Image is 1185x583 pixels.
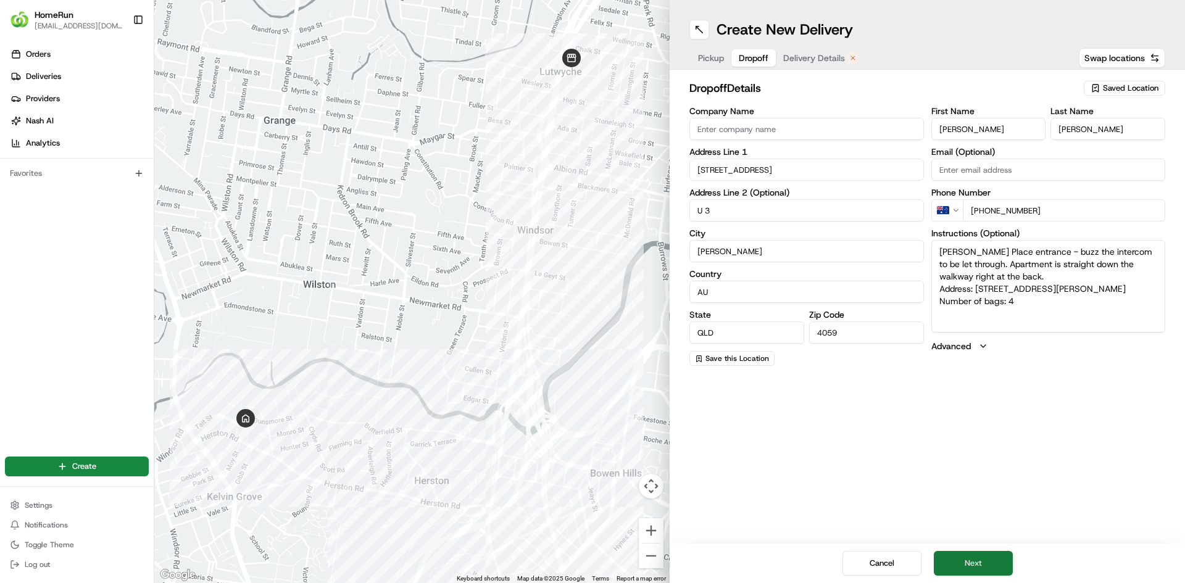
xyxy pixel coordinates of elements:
button: Cancel [842,551,921,576]
button: Map camera controls [639,474,663,498]
button: HomeRunHomeRun[EMAIL_ADDRESS][DOMAIN_NAME] [5,5,128,35]
span: Settings [25,500,52,510]
textarea: [PERSON_NAME] Place entrance - buzz the intercom to be let through. Apartment is straight down th... [931,240,1166,333]
input: Enter address [689,159,924,181]
span: Create [72,461,96,472]
a: Analytics [5,133,154,153]
a: Orders [5,44,154,64]
span: Delivery Details [783,52,845,64]
label: First Name [931,107,1046,115]
button: Log out [5,556,149,573]
label: State [689,310,804,319]
label: Country [689,270,924,278]
label: Phone Number [931,188,1166,197]
a: Deliveries [5,67,154,86]
button: Next [934,551,1013,576]
input: Enter company name [689,118,924,140]
label: Address Line 2 (Optional) [689,188,924,197]
label: Address Line 1 [689,147,924,156]
input: Apartment, suite, unit, etc. [689,199,924,221]
input: Enter state [689,321,804,344]
span: Analytics [26,138,60,149]
label: Instructions (Optional) [931,229,1166,238]
span: Deliveries [26,71,61,82]
button: Saved Location [1084,80,1165,97]
input: Enter zip code [809,321,924,344]
button: Settings [5,497,149,514]
button: [EMAIL_ADDRESS][DOMAIN_NAME] [35,21,123,31]
span: Saved Location [1103,83,1158,94]
input: Enter last name [1050,118,1165,140]
button: Keyboard shortcuts [457,574,510,583]
span: Toggle Theme [25,540,74,550]
span: Orders [26,49,51,60]
label: Email (Optional) [931,147,1166,156]
label: City [689,229,924,238]
a: Report a map error [617,575,666,582]
button: Save this Location [689,351,775,366]
span: Pickup [698,52,724,64]
input: Enter city [689,240,924,262]
img: HomeRun [10,10,30,30]
span: Nash AI [26,115,54,126]
button: Create [5,457,149,476]
button: Zoom in [639,518,663,543]
img: Google [157,567,198,583]
a: Providers [5,89,154,109]
span: Providers [26,93,60,104]
button: Swap locations [1079,48,1165,68]
input: Enter email address [931,159,1166,181]
button: Advanced [931,340,1166,352]
input: Enter country [689,281,924,303]
input: Enter phone number [963,199,1166,221]
span: Swap locations [1084,52,1145,64]
a: Terms [592,575,609,582]
span: Save this Location [705,354,769,363]
span: Dropoff [739,52,768,64]
a: Nash AI [5,111,154,131]
h2: dropoff Details [689,80,1076,97]
span: Log out [25,560,50,569]
div: Favorites [5,163,149,183]
button: Toggle Theme [5,536,149,553]
h1: Create New Delivery [717,20,853,39]
label: Advanced [931,340,971,352]
input: Enter first name [931,118,1046,140]
label: Zip Code [809,310,924,319]
span: Map data ©2025 Google [517,575,584,582]
button: Zoom out [639,544,663,568]
button: HomeRun [35,9,73,21]
button: Notifications [5,516,149,534]
label: Last Name [1050,107,1165,115]
span: Notifications [25,520,68,530]
a: Open this area in Google Maps (opens a new window) [157,567,198,583]
label: Company Name [689,107,924,115]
